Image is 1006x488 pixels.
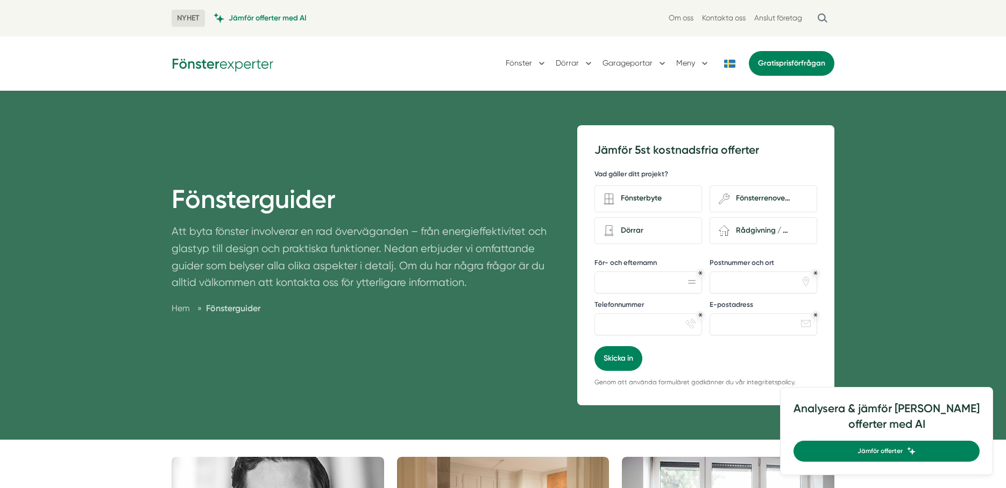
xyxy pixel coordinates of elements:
[229,13,307,23] span: Jämför offerter med AI
[594,300,702,312] label: Telefonnummer
[172,55,274,71] img: Fönsterexperter Logotyp
[698,313,703,317] div: Obligatoriskt
[710,300,817,312] label: E-postadress
[603,49,668,77] button: Garageportar
[813,271,818,275] div: Obligatoriskt
[594,169,668,181] h5: Vad gäller ditt projekt?
[172,302,551,315] nav: Breadcrumb
[698,271,703,275] div: Obligatoriskt
[172,184,551,224] h1: Fönsterguider
[172,303,190,313] a: Hem
[749,51,834,76] a: Gratisprisförfrågan
[754,13,802,23] a: Anslut företag
[794,441,980,462] a: Jämför offerter
[206,303,260,313] a: Fönsterguider
[594,377,817,388] p: Genom att använda formuläret godkänner du vår integritetspolicy.
[710,258,817,270] label: Postnummer och ort
[556,49,594,77] button: Dörrar
[813,313,818,317] div: Obligatoriskt
[214,13,307,23] a: Jämför offerter med AI
[794,400,980,441] h4: Analysera & jämför [PERSON_NAME] offerter med AI
[758,59,779,68] span: Gratis
[594,142,817,157] h3: Jämför 5st kostnadsfria offerter
[172,10,205,27] span: NYHET
[669,13,693,23] a: Om oss
[702,13,746,23] a: Kontakta oss
[594,346,642,371] button: Skicka in
[506,49,547,77] button: Fönster
[172,223,551,296] p: Att byta fönster involverar en rad överväganden – från energieffektivitet och glastyp till design...
[594,258,702,270] label: För- och efternamn
[197,302,202,315] span: »
[676,49,710,77] button: Meny
[858,446,903,456] span: Jämför offerter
